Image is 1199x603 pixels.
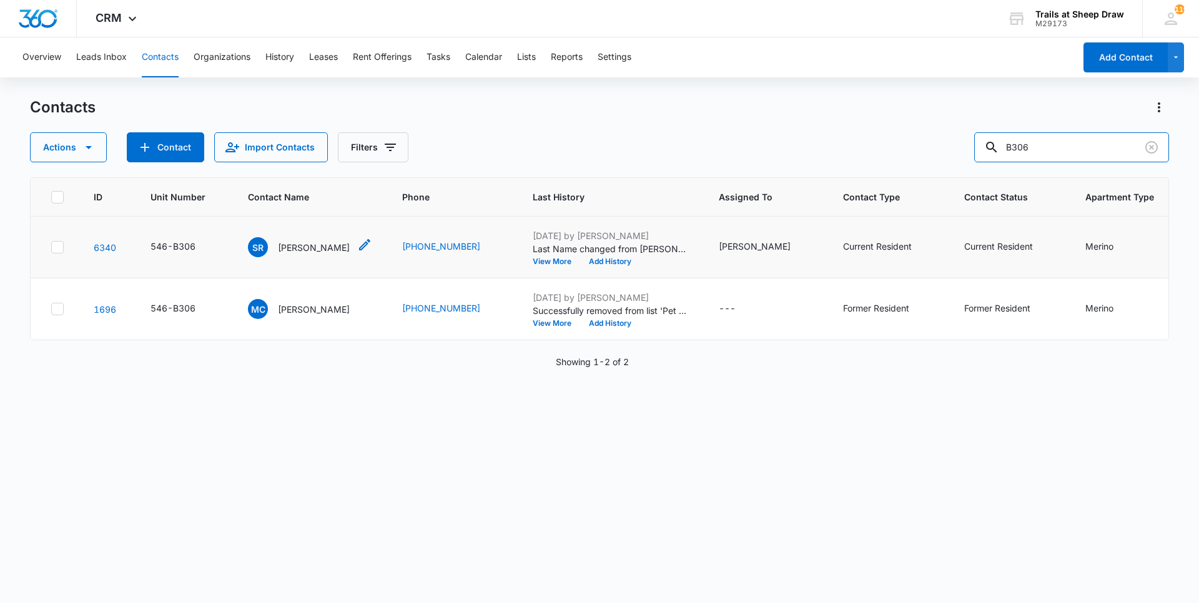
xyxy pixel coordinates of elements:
div: Contact Name - Matthew Conroy - Select to Edit Field [248,299,372,319]
span: CRM [96,11,122,24]
button: View More [533,320,580,327]
button: Add History [580,320,640,327]
div: Contact Status - Current Resident - Select to Edit Field [964,240,1055,255]
div: Apartment Type - Merino - Select to Edit Field [1085,240,1136,255]
a: Navigate to contact details page for Skyler Radloff [94,242,116,253]
div: Merino [1085,240,1113,253]
button: Actions [1149,97,1169,117]
button: Clear [1142,137,1162,157]
button: Overview [22,37,61,77]
a: [PHONE_NUMBER] [402,301,480,315]
span: Last History [533,190,671,203]
span: Contact Name [248,190,354,203]
p: Showing 1-2 of 2 [556,355,629,368]
span: MC [248,299,268,319]
div: Unit Number - 546-B306 - Select to Edit Field [150,240,218,255]
div: Contact Type - Current Resident - Select to Edit Field [843,240,934,255]
div: Former Resident [843,301,909,315]
div: Assigned To - Jennifer Garifi - Select to Edit Field [719,240,813,255]
button: History [265,37,294,77]
span: Apartment Type [1085,190,1154,203]
div: notifications count [1175,4,1185,14]
button: Tasks [427,37,450,77]
span: ID [94,190,102,203]
button: Filters [338,132,408,162]
div: Current Resident [964,240,1033,253]
button: Import Contacts [214,132,328,162]
button: Organizations [194,37,250,77]
button: Contacts [142,37,179,77]
h1: Contacts [30,98,96,117]
p: [DATE] by [PERSON_NAME] [533,229,689,242]
a: [PHONE_NUMBER] [402,240,480,253]
button: Actions [30,132,107,162]
p: Last Name changed from [PERSON_NAME] to [PERSON_NAME]. [533,242,689,255]
span: Assigned To [719,190,795,203]
button: Rent Offerings [353,37,412,77]
div: Unit Number - 546-B306 - Select to Edit Field [150,301,218,316]
span: Contact Status [964,190,1037,203]
div: Contact Status - Former Resident - Select to Edit Field [964,301,1053,316]
div: [PERSON_NAME] [719,240,791,253]
button: Add Contact [127,132,204,162]
div: Contact Type - Former Resident - Select to Edit Field [843,301,932,316]
div: 546-B306 [150,240,195,253]
div: Merino [1085,301,1113,315]
div: account id [1035,19,1124,28]
input: Search Contacts [974,132,1169,162]
div: 546-B306 [150,301,195,315]
span: Unit Number [150,190,218,203]
div: Phone - 347-604-3304 - Select to Edit Field [402,301,503,316]
span: Contact Type [843,190,916,203]
button: View More [533,258,580,265]
p: [PERSON_NAME] [278,241,350,254]
span: Phone [402,190,485,203]
button: Add History [580,258,640,265]
p: [DATE] by [PERSON_NAME] [533,291,689,304]
button: Settings [598,37,631,77]
button: Leases [309,37,338,77]
button: Reports [551,37,583,77]
div: Contact Name - Skyler Radloff - Select to Edit Field [248,237,372,257]
div: --- [719,301,736,316]
button: Calendar [465,37,502,77]
div: Apartment Type - Merino - Select to Edit Field [1085,301,1136,316]
button: Leads Inbox [76,37,127,77]
button: Lists [517,37,536,77]
a: Navigate to contact details page for Matthew Conroy [94,304,116,315]
span: SR [248,237,268,257]
div: Assigned To - - Select to Edit Field [719,301,758,316]
div: Current Resident [843,240,912,253]
div: Phone - 9705180131 - Select to Edit Field [402,240,503,255]
span: 119 [1175,4,1185,14]
div: account name [1035,9,1124,19]
div: Former Resident [964,301,1030,315]
button: Add Contact [1083,42,1168,72]
p: [PERSON_NAME] [278,303,350,316]
p: Successfully removed from list 'Pet Owners'. [533,304,689,317]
